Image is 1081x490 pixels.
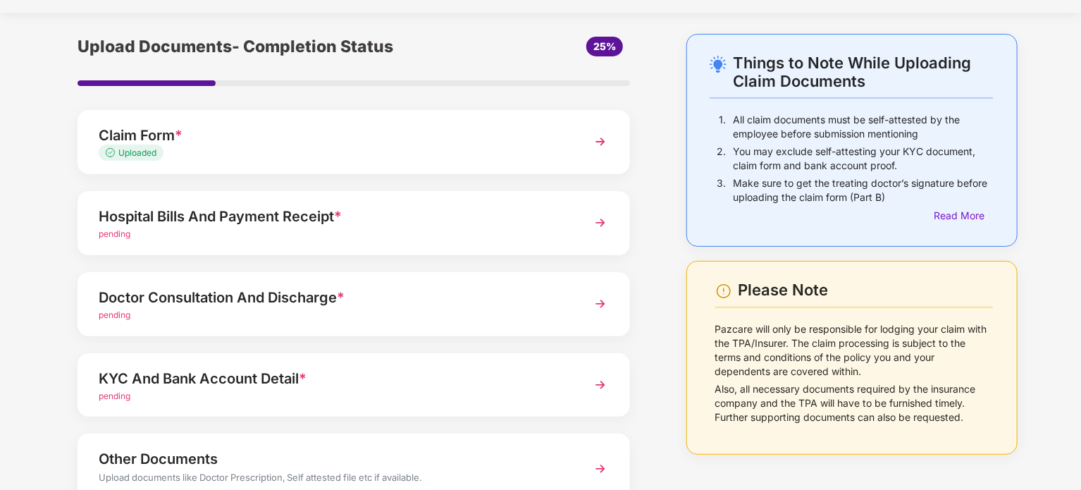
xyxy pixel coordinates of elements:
div: Other Documents [99,448,566,470]
img: svg+xml;base64,PHN2ZyBpZD0iTmV4dCIgeG1sbnM9Imh0dHA6Ly93d3cudzMub3JnLzIwMDAvc3ZnIiB3aWR0aD0iMzYiIG... [588,129,613,154]
div: Claim Form [99,124,566,147]
div: KYC And Bank Account Detail [99,367,566,390]
img: svg+xml;base64,PHN2ZyBpZD0iV2FybmluZ18tXzI0eDI0IiBkYXRhLW5hbWU9Ildhcm5pbmcgLSAyNHgyNCIgeG1sbnM9Im... [715,283,732,300]
img: svg+xml;base64,PHN2ZyB4bWxucz0iaHR0cDovL3d3dy53My5vcmcvMjAwMC9zdmciIHdpZHRoPSIxMy4zMzMiIGhlaWdodD... [106,148,118,157]
span: pending [99,228,130,239]
p: You may exclude self-attesting your KYC document, claim form and bank account proof. [733,145,993,173]
p: 1. [719,113,726,141]
span: 25% [593,40,616,52]
p: 2. [717,145,726,173]
p: Also, all necessary documents required by the insurance company and the TPA will have to be furni... [715,382,993,424]
div: Doctor Consultation And Discharge [99,286,566,309]
div: Hospital Bills And Payment Receipt [99,205,566,228]
div: Upload documents like Doctor Prescription, Self attested file etc if available. [99,470,566,489]
span: pending [99,391,130,401]
p: Make sure to get the treating doctor’s signature before uploading the claim form (Part B) [733,176,993,204]
p: Pazcare will only be responsible for lodging your claim with the TPA/Insurer. The claim processin... [715,322,993,379]
img: svg+xml;base64,PHN2ZyBpZD0iTmV4dCIgeG1sbnM9Imh0dHA6Ly93d3cudzMub3JnLzIwMDAvc3ZnIiB3aWR0aD0iMzYiIG... [588,210,613,235]
div: Please Note [739,281,993,300]
img: svg+xml;base64,PHN2ZyBpZD0iTmV4dCIgeG1sbnM9Imh0dHA6Ly93d3cudzMub3JnLzIwMDAvc3ZnIiB3aWR0aD0iMzYiIG... [588,456,613,482]
span: Uploaded [118,147,156,158]
img: svg+xml;base64,PHN2ZyB4bWxucz0iaHR0cDovL3d3dy53My5vcmcvMjAwMC9zdmciIHdpZHRoPSIyNC4wOTMiIGhlaWdodD... [710,56,727,73]
span: pending [99,310,130,320]
img: svg+xml;base64,PHN2ZyBpZD0iTmV4dCIgeG1sbnM9Imh0dHA6Ly93d3cudzMub3JnLzIwMDAvc3ZnIiB3aWR0aD0iMzYiIG... [588,291,613,317]
p: 3. [717,176,726,204]
div: Read More [934,208,993,223]
div: Things to Note While Uploading Claim Documents [733,54,993,90]
p: All claim documents must be self-attested by the employee before submission mentioning [733,113,993,141]
img: svg+xml;base64,PHN2ZyBpZD0iTmV4dCIgeG1sbnM9Imh0dHA6Ly93d3cudzMub3JnLzIwMDAvc3ZnIiB3aWR0aD0iMzYiIG... [588,372,613,398]
div: Upload Documents- Completion Status [78,34,445,59]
